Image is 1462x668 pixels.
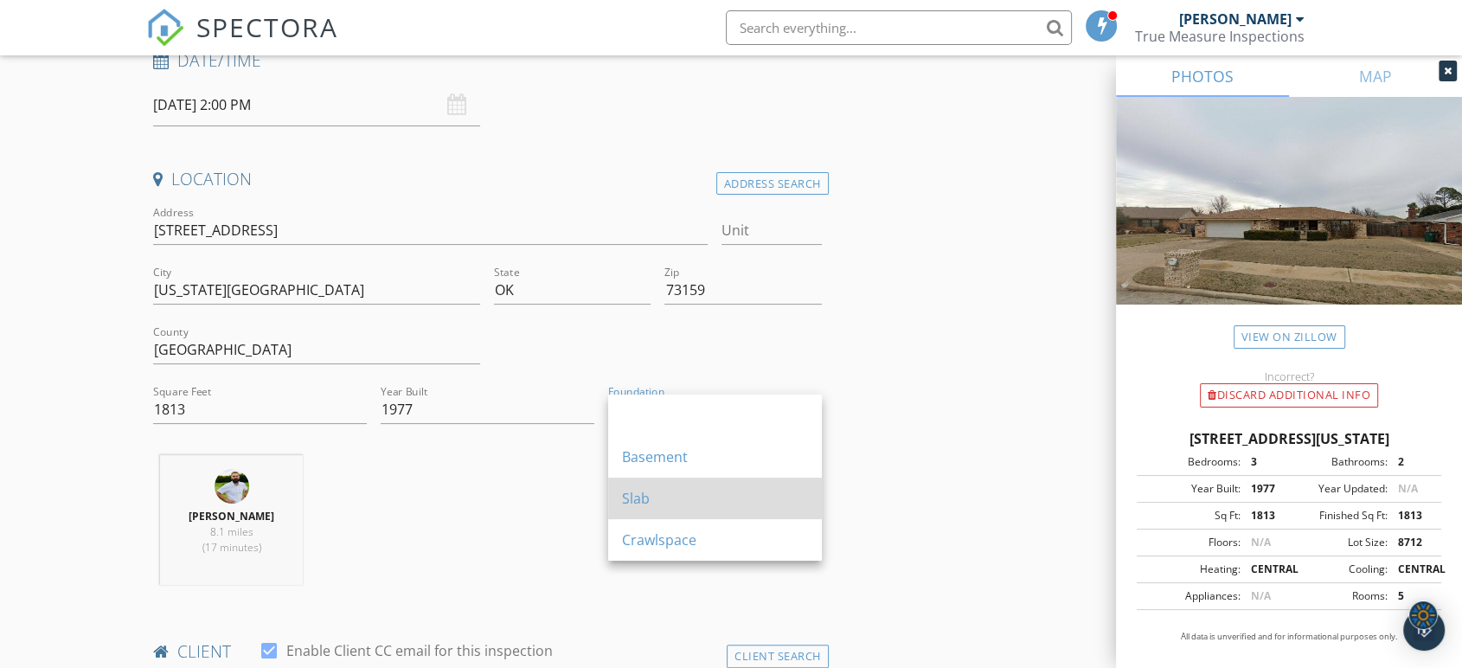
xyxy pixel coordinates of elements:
div: 8712 [1387,535,1436,550]
div: True Measure Inspections [1135,28,1305,45]
span: (17 minutes) [202,540,261,555]
img: The Best Home Inspection Software - Spectora [146,9,184,47]
div: CENTRAL [1240,562,1289,577]
div: Basement [622,446,808,467]
div: 1813 [1387,508,1436,523]
a: PHOTOS [1116,55,1289,97]
div: Open Intercom Messenger [1403,609,1445,651]
div: Heating: [1142,562,1240,577]
label: Enable Client CC email for this inspection [286,642,553,659]
div: 3 [1240,454,1289,470]
h4: Location [153,168,822,190]
div: [STREET_ADDRESS][US_STATE] [1137,428,1441,449]
a: SPECTORA [146,23,338,60]
div: 2 [1387,454,1436,470]
span: SPECTORA [196,9,338,45]
a: View on Zillow [1234,325,1345,349]
img: img_1436.jpeg [215,469,249,504]
div: Sq Ft: [1142,508,1240,523]
div: Year Updated: [1289,481,1387,497]
input: Select date [153,84,480,126]
div: Appliances: [1142,588,1240,604]
div: [PERSON_NAME] [1179,10,1292,28]
div: Bathrooms: [1289,454,1387,470]
div: Incorrect? [1116,369,1462,383]
div: 5 [1387,588,1436,604]
span: 8.1 miles [210,524,253,539]
img: streetview [1116,97,1462,346]
div: Discard Additional info [1200,383,1378,408]
div: Rooms: [1289,588,1387,604]
strong: [PERSON_NAME] [189,509,274,523]
h4: Date/Time [153,49,822,72]
span: N/A [1250,535,1270,549]
div: Finished Sq Ft: [1289,508,1387,523]
div: Client Search [727,645,829,668]
input: Search everything... [726,10,1072,45]
div: Address Search [716,172,829,196]
div: Lot Size: [1289,535,1387,550]
div: 1813 [1240,508,1289,523]
p: All data is unverified and for informational purposes only. [1137,631,1441,643]
div: 1977 [1240,481,1289,497]
div: Year Built: [1142,481,1240,497]
div: Cooling: [1289,562,1387,577]
span: N/A [1250,588,1270,603]
span: N/A [1397,481,1417,496]
div: Bedrooms: [1142,454,1240,470]
div: Slab [622,488,808,509]
div: Floors: [1142,535,1240,550]
a: MAP [1289,55,1462,97]
div: Crawlspace [622,530,808,550]
div: CENTRAL [1387,562,1436,577]
h4: client [153,640,822,663]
